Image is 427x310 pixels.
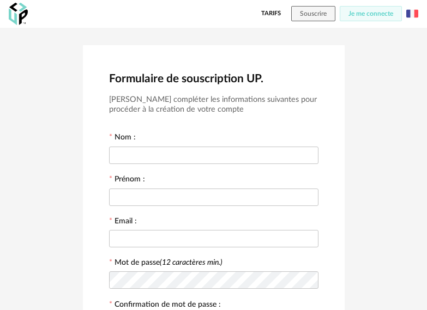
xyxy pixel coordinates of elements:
label: Email : [109,217,137,227]
button: Souscrire [291,6,335,21]
label: Prénom : [109,175,145,185]
i: (12 caractères min.) [160,259,222,266]
label: Mot de passe [115,259,222,266]
button: Je me connecte [340,6,402,21]
img: OXP [9,3,28,25]
label: Nom : [109,133,136,143]
a: Tarifs [261,6,281,21]
span: Souscrire [300,10,327,17]
span: Je me connecte [348,10,393,17]
img: fr [406,8,418,20]
h3: [PERSON_NAME] compléter les informations suivantes pour procéder à la création de votre compte [109,95,318,115]
h2: Formulaire de souscription UP. [109,71,318,86]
